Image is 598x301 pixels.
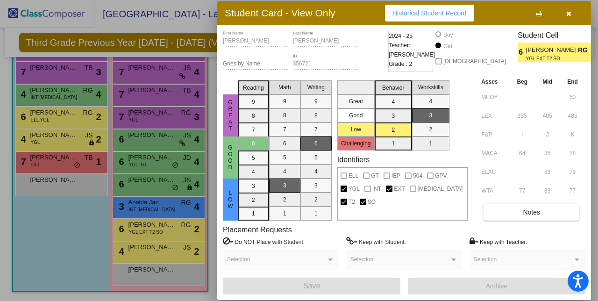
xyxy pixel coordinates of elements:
span: Great [226,99,235,132]
span: GT [371,170,379,181]
div: Girl [443,42,452,50]
input: Enter ID [293,61,358,67]
span: ELL [349,170,358,181]
span: Grade : 2 [389,59,412,69]
button: Save [223,278,400,294]
span: [PERSON_NAME] [526,45,578,55]
span: GPV [435,170,447,181]
div: Boy [443,31,453,39]
input: assessment [481,90,507,104]
label: Identifiers [337,155,370,164]
h3: Student Card - View Only [225,7,335,19]
span: Archive [486,282,508,290]
input: assessment [481,165,507,179]
span: RG [578,45,591,55]
span: Save [303,282,320,290]
span: Good [226,144,235,171]
span: INT [372,183,381,194]
button: Notes [484,204,579,221]
input: assessment [481,109,507,123]
label: = Do NOT Place with Student: [223,237,305,246]
label: = Keep with Student: [346,237,406,246]
label: = Keep with Teacher: [470,237,527,246]
span: YGL [349,183,360,194]
input: assessment [481,128,507,142]
span: 6 [518,47,526,58]
span: T2 [349,196,355,208]
label: Placement Requests [223,225,292,234]
th: Mid [535,77,560,87]
span: EXT [394,183,405,194]
span: IEP [392,170,400,181]
input: assessment [481,184,507,198]
th: Beg [509,77,535,87]
span: YGL EXT T2 SO [526,55,571,62]
button: Archive [408,278,585,294]
span: Notes [523,208,540,216]
button: Historical Student Record [385,5,474,21]
th: Asses [479,77,509,87]
span: Historical Student Record [392,9,467,17]
span: [MEDICAL_DATA] [418,183,463,194]
span: Low [226,190,235,209]
span: SO [368,196,376,208]
span: 504 [413,170,422,181]
span: [DEMOGRAPHIC_DATA] [443,56,506,67]
th: End [560,77,585,87]
span: Teacher: [PERSON_NAME] [389,41,435,59]
input: goes by name [223,61,288,67]
input: assessment [481,146,507,160]
span: 2024 - 25 [389,31,413,41]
